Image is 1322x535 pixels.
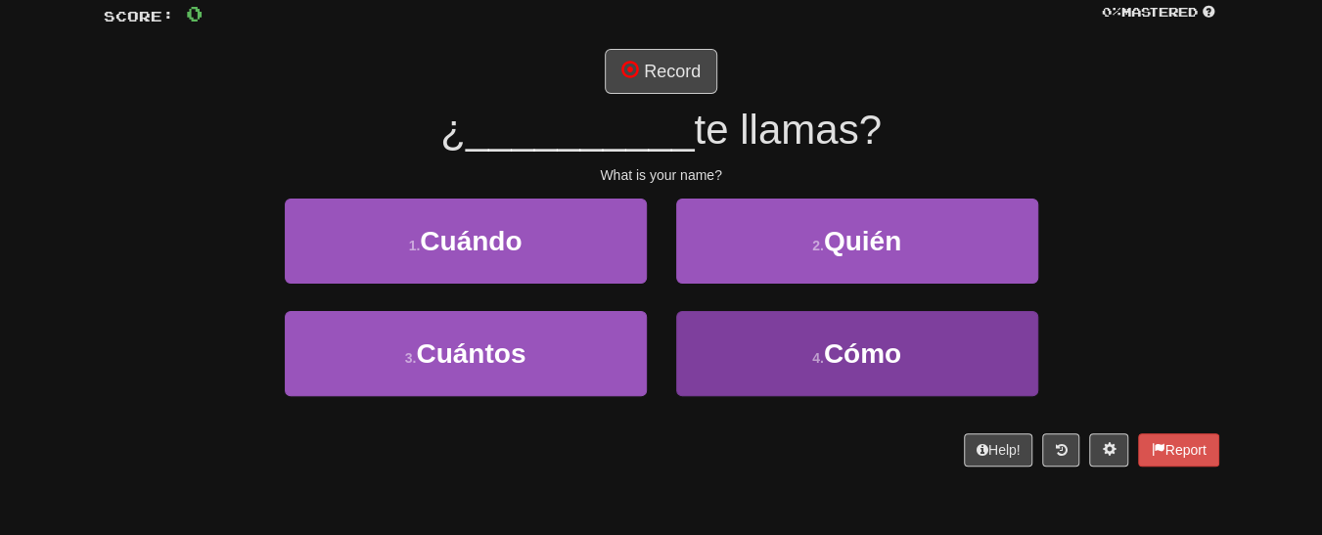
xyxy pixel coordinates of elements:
div: Mastered [1098,4,1219,22]
small: 3 . [405,350,417,366]
span: __________ [466,107,695,153]
button: 4.Cómo [676,311,1038,396]
span: Cuántos [416,338,525,369]
small: 1 . [409,238,421,253]
button: 1.Cuándo [285,199,647,284]
button: Record [605,49,717,94]
span: 0 % [1102,4,1121,20]
span: Cómo [824,338,901,369]
small: 4 . [812,350,824,366]
span: Quién [824,226,901,256]
button: Help! [964,433,1033,467]
small: 2 . [812,238,824,253]
span: 0 [186,1,203,25]
span: ¿ [440,107,466,153]
div: What is your name? [104,165,1219,185]
span: Score: [104,8,174,24]
button: Round history (alt+y) [1042,433,1079,467]
button: Report [1138,433,1218,467]
span: Cuándo [420,226,522,256]
button: 2.Quién [676,199,1038,284]
span: te llamas? [694,107,881,153]
button: 3.Cuántos [285,311,647,396]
